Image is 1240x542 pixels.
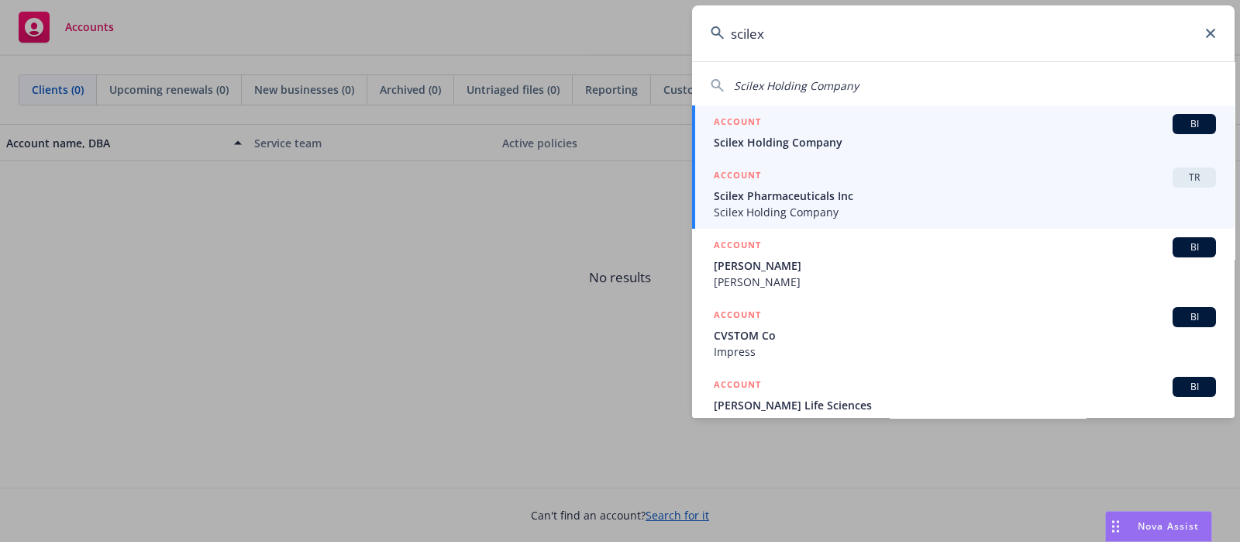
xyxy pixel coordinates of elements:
span: Scilex Holding Company [714,134,1216,150]
span: [PERSON_NAME] Life Sciences [714,397,1216,413]
span: Scilex Holding Company [714,204,1216,220]
div: Drag to move [1106,512,1125,541]
input: Search... [692,5,1235,61]
span: CVSTOM Co [714,327,1216,343]
a: ACCOUNTBI[PERSON_NAME][PERSON_NAME] [692,229,1235,299]
a: ACCOUNTBICVSTOM CoImpress [692,299,1235,368]
span: BI [1179,310,1210,324]
span: Nova Assist [1138,520,1199,533]
span: BI [1179,117,1210,131]
span: Scilex Holding Company [734,78,859,93]
span: Scilex Pharmaceuticals Inc [714,188,1216,204]
span: [PERSON_NAME] [714,257,1216,274]
h5: ACCOUNT [714,114,761,133]
h5: ACCOUNT [714,237,761,256]
a: ACCOUNTBI[PERSON_NAME] Life Sciences [692,368,1235,422]
span: BI [1179,380,1210,394]
span: TR [1179,171,1210,185]
h5: ACCOUNT [714,377,761,395]
h5: ACCOUNT [714,167,761,186]
a: ACCOUNTBIScilex Holding Company [692,105,1235,159]
h5: ACCOUNT [714,307,761,326]
a: ACCOUNTTRScilex Pharmaceuticals IncScilex Holding Company [692,159,1235,229]
span: BI [1179,240,1210,254]
button: Nova Assist [1105,511,1212,542]
span: Impress [714,343,1216,360]
span: [PERSON_NAME] [714,274,1216,290]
